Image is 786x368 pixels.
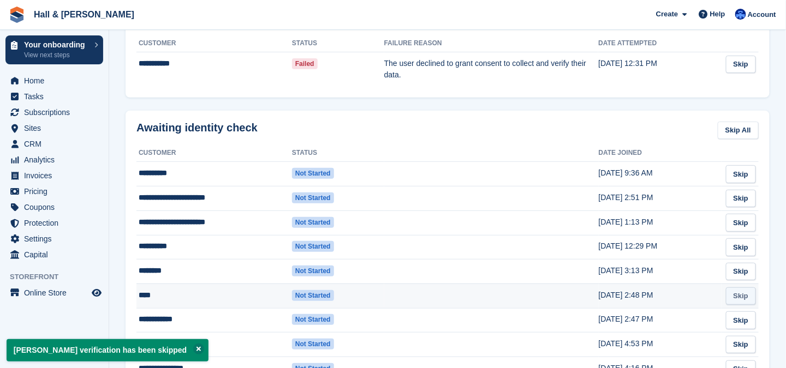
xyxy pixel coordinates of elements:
a: menu [5,136,103,152]
a: Hall & [PERSON_NAME] [29,5,139,23]
a: menu [5,200,103,215]
td: [DATE] 12:31 PM [598,52,721,87]
a: Skip [726,190,756,208]
img: stora-icon-8386f47178a22dfd0bd8f6a31ec36ba5ce8667c1dd55bd0f319d3a0aa187defe.svg [9,7,25,23]
a: menu [5,215,103,231]
a: Skip [726,56,756,74]
span: Settings [24,231,90,246]
a: menu [5,231,103,246]
th: Date attempted [598,35,721,52]
a: Skip [726,311,756,329]
span: Not started [292,192,334,203]
a: menu [5,105,103,120]
a: menu [5,168,103,183]
a: menu [5,120,103,136]
span: Pricing [24,184,90,199]
span: Protection [24,215,90,231]
a: Skip [726,336,756,354]
a: Skip [726,165,756,183]
a: Skip [726,287,756,305]
span: Not started [292,339,334,349]
a: menu [5,247,103,262]
a: menu [5,73,103,88]
th: Status [292,144,384,162]
td: [DATE] 1:13 PM [599,210,722,235]
td: [DATE] 2:51 PM [599,186,722,211]
h2: Awaiting identity check [136,122,258,134]
span: Not started [292,217,334,228]
td: [DATE] 9:36 AM [599,162,722,186]
th: Status [292,35,384,52]
span: Not started [292,266,334,276]
span: Capital [24,247,90,262]
span: Home [24,73,90,88]
span: CRM [24,136,90,152]
td: [DATE] 4:53 PM [599,333,722,357]
td: [DATE] 2:47 PM [599,308,722,333]
a: menu [5,152,103,167]
p: View next steps [24,50,89,60]
img: Claire Banham [735,9,746,20]
a: Your onboarding View next steps [5,35,103,64]
span: Not started [292,168,334,179]
span: Invoices [24,168,90,183]
a: Skip [726,214,756,232]
span: Sites [24,120,90,136]
td: [DATE] 2:48 PM [599,283,722,308]
span: Storefront [10,272,109,282]
p: [PERSON_NAME] verification has been skipped [7,339,209,361]
span: Subscriptions [24,105,90,120]
span: Not started [292,290,334,301]
p: Your onboarding [24,41,89,49]
th: Date joined [599,144,722,162]
td: [DATE] 12:29 PM [599,235,722,260]
a: Skip [726,263,756,281]
span: Not started [292,241,334,252]
th: Failure Reason [384,35,599,52]
span: Online Store [24,285,90,300]
span: Tasks [24,89,90,104]
a: menu [5,285,103,300]
th: Customer [136,144,292,162]
span: Coupons [24,200,90,215]
span: Create [656,9,678,20]
span: Failed [292,58,318,69]
span: Analytics [24,152,90,167]
th: Customer [136,35,292,52]
a: Skip [726,238,756,256]
span: Account [748,9,776,20]
a: menu [5,89,103,104]
td: [DATE] 3:13 PM [599,260,722,284]
a: Skip All [718,122,759,140]
span: Help [710,9,725,20]
td: The user declined to grant consent to collect and verify their data. [384,52,599,87]
a: Preview store [90,286,103,299]
a: menu [5,184,103,199]
span: Not started [292,314,334,325]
